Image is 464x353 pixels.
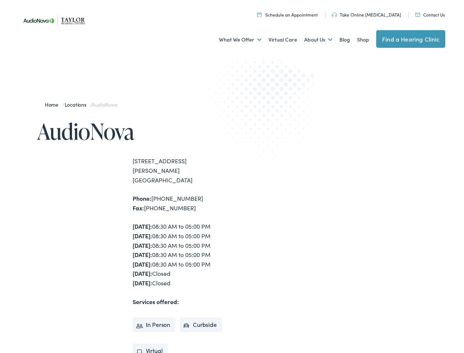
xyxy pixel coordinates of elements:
[133,297,179,306] strong: Services offered:
[37,119,232,143] h1: AudioNova
[257,12,262,17] img: utility icon
[45,101,117,108] span: / /
[304,26,332,53] a: About Us
[269,26,297,53] a: Virtual Care
[133,194,151,202] strong: Phone:
[180,317,222,332] li: Curbside
[376,30,445,48] a: Find a Hearing Clinic
[92,101,117,108] span: AudioNova
[133,241,152,249] strong: [DATE]:
[339,26,350,53] a: Blog
[133,260,152,268] strong: [DATE]:
[133,269,152,277] strong: [DATE]:
[45,101,62,108] a: Home
[65,101,90,108] a: Locations
[415,13,420,17] img: utility icon
[415,11,445,18] a: Contact Us
[133,232,152,240] strong: [DATE]:
[133,156,232,185] div: [STREET_ADDRESS][PERSON_NAME] [GEOGRAPHIC_DATA]
[133,194,232,213] div: [PHONE_NUMBER] [PHONE_NUMBER]
[133,279,152,287] strong: [DATE]:
[219,26,262,53] a: What We Offer
[332,11,401,18] a: Take Online [MEDICAL_DATA]
[133,317,176,332] li: In Person
[357,26,369,53] a: Shop
[133,204,144,212] strong: Fax:
[257,11,318,18] a: Schedule an Appointment
[133,222,232,288] div: 08:30 AM to 05:00 PM 08:30 AM to 05:00 PM 08:30 AM to 05:00 PM 08:30 AM to 05:00 PM 08:30 AM to 0...
[133,222,152,230] strong: [DATE]:
[332,13,337,17] img: utility icon
[133,250,152,258] strong: [DATE]:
